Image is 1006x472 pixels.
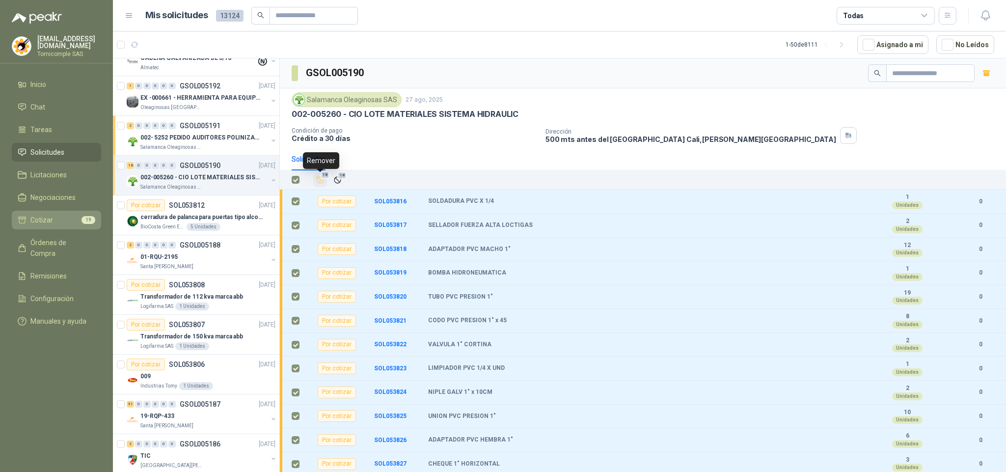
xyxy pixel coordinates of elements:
div: 0 [135,401,142,408]
span: search [874,70,881,77]
p: [DATE] [259,320,275,330]
a: Inicio [12,75,101,94]
p: Salamanca Oleaginosas SAS [140,183,202,191]
h3: GSOL005190 [306,65,365,81]
img: Company Logo [12,37,31,56]
span: 18 [321,171,330,179]
b: 12 [873,242,941,250]
div: Por cotizar [318,243,356,255]
b: 0 [967,221,994,230]
a: Configuración [12,289,101,308]
img: Company Logo [127,334,138,346]
div: 0 [160,401,167,408]
div: Por cotizar [318,220,356,231]
p: Almatec [140,64,159,72]
p: GSOL005187 [180,401,220,408]
div: Unidades [892,464,923,472]
a: SOL053826 [374,437,407,444]
span: 18 [337,171,347,179]
button: Asignado a mi [857,35,928,54]
b: 3 [873,456,941,464]
b: SOL053821 [374,317,407,324]
div: 0 [143,162,151,169]
span: 19 [82,216,95,224]
b: SOL053818 [374,246,407,252]
b: SOL053820 [374,293,407,300]
b: 0 [967,436,994,445]
div: Por cotizar [318,434,356,446]
b: 0 [967,245,994,254]
p: [DATE] [259,400,275,409]
div: Por cotizar [318,339,356,351]
div: Unidades [892,368,923,376]
div: 0 [143,441,151,447]
a: SOL053822 [374,341,407,348]
div: 0 [168,242,176,249]
div: Unidades [892,321,923,329]
img: Company Logo [127,295,138,306]
b: SOL053824 [374,389,407,395]
button: No Leídos [936,35,994,54]
div: 0 [168,441,176,447]
div: Por cotizar [318,195,356,207]
span: Órdenes de Compra [30,237,92,259]
div: Unidades [892,249,923,257]
div: 0 [168,162,176,169]
a: 2 0 0 0 0 0 GSOL005186[DATE] Company LogoTIC[GEOGRAPHIC_DATA][PERSON_NAME] [127,438,277,470]
b: 8 [873,313,941,321]
div: 1 Unidades [179,382,213,390]
a: Licitaciones [12,166,101,184]
div: Todas [843,10,864,21]
div: 0 [168,401,176,408]
b: 0 [967,268,994,278]
b: 0 [967,459,994,469]
div: 0 [152,441,159,447]
p: [DATE] [259,121,275,131]
a: SOL053823 [374,365,407,372]
img: Company Logo [127,136,138,147]
p: GSOL005186 [180,441,220,447]
p: [DATE] [259,82,275,91]
div: 0 [160,122,167,129]
b: VALVULA 1" CORTINA [428,341,491,349]
div: 51 [127,401,134,408]
a: SOL053825 [374,413,407,419]
b: LIMPIADOR PVC 1/4 X UND [428,364,505,372]
p: 002- 5252 PEDIDO AUDITORES POLINIZACIÓN [140,133,263,142]
p: [DATE] [259,201,275,210]
div: 0 [143,122,151,129]
p: Tornicomple SAS [37,51,101,57]
b: 0 [967,364,994,373]
b: SELLADOR FUERZA ALTA LOCTIGAS [428,222,533,229]
div: Por cotizar [127,359,165,370]
div: 1 Unidades [175,303,209,310]
p: TIC [140,451,151,461]
b: BOMBA HIDRONEUMATICA [428,269,506,277]
span: Cotizar [30,215,53,225]
div: Unidades [892,273,923,281]
span: search [257,12,264,19]
p: Crédito a 30 días [292,134,538,142]
div: 0 [160,242,167,249]
img: Company Logo [127,414,138,426]
div: 5 Unidades [187,223,220,231]
img: Company Logo [294,94,304,105]
a: Remisiones [12,267,101,285]
h1: Mis solicitudes [145,8,208,23]
b: 2 [873,385,941,392]
img: Company Logo [127,215,138,227]
img: Company Logo [127,56,138,68]
div: Unidades [892,201,923,209]
div: Por cotizar [318,410,356,422]
div: 0 [143,83,151,89]
p: 01-RQU-2195 [140,252,178,262]
div: 0 [152,162,159,169]
b: CODO PVC PRESION 1" x 45 [428,317,507,325]
p: 19-RQP-433 [140,412,174,421]
b: SOL053817 [374,222,407,228]
b: 2 [873,218,941,225]
p: Logifarma SAS [140,342,173,350]
b: 1 [873,194,941,201]
div: 0 [135,83,142,89]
